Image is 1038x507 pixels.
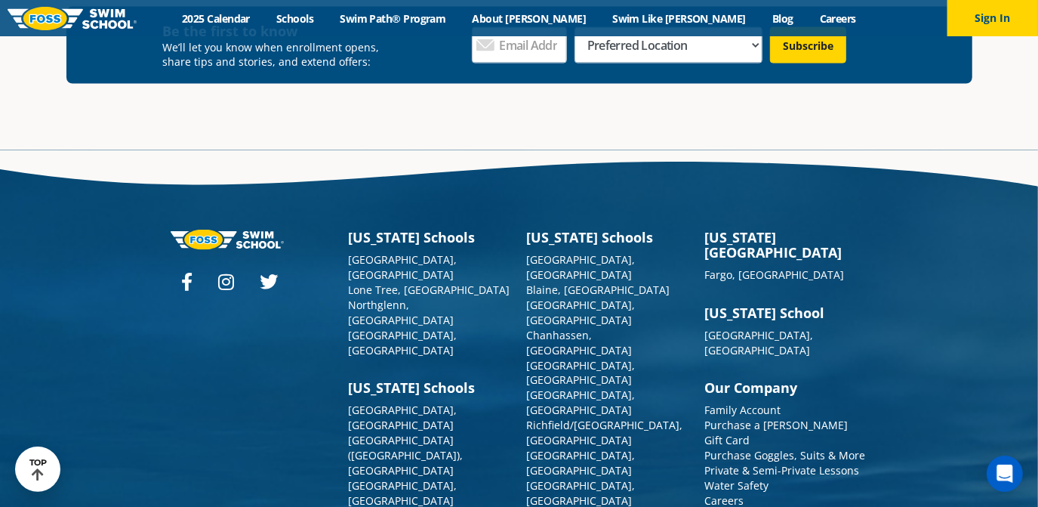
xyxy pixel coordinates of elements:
p: We’ll let you know when enrollment opens, share tips and stories, and extend offers: [163,40,390,69]
h3: [US_STATE] Schools [527,230,690,245]
a: Chanhassen, [GEOGRAPHIC_DATA] [527,328,633,357]
a: Lone Tree, [GEOGRAPHIC_DATA] [349,283,510,297]
img: FOSS Swim School Logo [8,7,137,30]
a: Purchase Goggles, Suits & More [705,449,866,463]
h3: [US_STATE][GEOGRAPHIC_DATA] [705,230,868,260]
a: Schools [263,11,327,26]
a: Blaine, [GEOGRAPHIC_DATA] [527,283,670,297]
a: [GEOGRAPHIC_DATA], [GEOGRAPHIC_DATA] [527,388,636,418]
a: Swim Like [PERSON_NAME] [599,11,759,26]
a: 2025 Calendar [169,11,263,26]
a: [GEOGRAPHIC_DATA], [GEOGRAPHIC_DATA] [527,298,636,327]
a: Northglenn, [GEOGRAPHIC_DATA] [349,298,454,327]
a: Family Account [705,403,781,418]
a: [GEOGRAPHIC_DATA], [GEOGRAPHIC_DATA] [349,252,457,282]
a: [GEOGRAPHIC_DATA], [GEOGRAPHIC_DATA] [349,403,457,433]
a: [GEOGRAPHIC_DATA], [GEOGRAPHIC_DATA] [527,358,636,388]
a: [GEOGRAPHIC_DATA], [GEOGRAPHIC_DATA] [527,252,636,282]
h3: Our Company [705,381,868,396]
a: Richfield/[GEOGRAPHIC_DATA], [GEOGRAPHIC_DATA] [527,419,683,448]
a: [GEOGRAPHIC_DATA], [GEOGRAPHIC_DATA] [349,328,457,357]
a: [GEOGRAPHIC_DATA], [GEOGRAPHIC_DATA] [527,449,636,478]
a: [GEOGRAPHIC_DATA] ([GEOGRAPHIC_DATA]), [GEOGRAPHIC_DATA] [349,434,464,478]
input: Subscribe [770,27,846,63]
h3: [US_STATE] Schools [349,230,512,245]
a: Fargo, [GEOGRAPHIC_DATA] [705,267,845,282]
div: TOP [29,458,47,481]
a: Careers [806,11,869,26]
a: [GEOGRAPHIC_DATA], [GEOGRAPHIC_DATA] [705,328,814,357]
a: Blog [759,11,806,26]
a: Swim Path® Program [327,11,459,26]
h3: [US_STATE] Schools [349,381,512,396]
h3: [US_STATE] School [705,305,868,320]
a: Purchase a [PERSON_NAME] Gift Card [705,419,849,448]
img: Foss-logo-horizontal-white.svg [171,230,284,250]
a: Private & Semi-Private Lessons [705,464,860,478]
div: Open Intercom Messenger [987,456,1023,492]
input: Email Address [472,27,567,63]
a: About [PERSON_NAME] [459,11,599,26]
a: Water Safety [705,479,769,493]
